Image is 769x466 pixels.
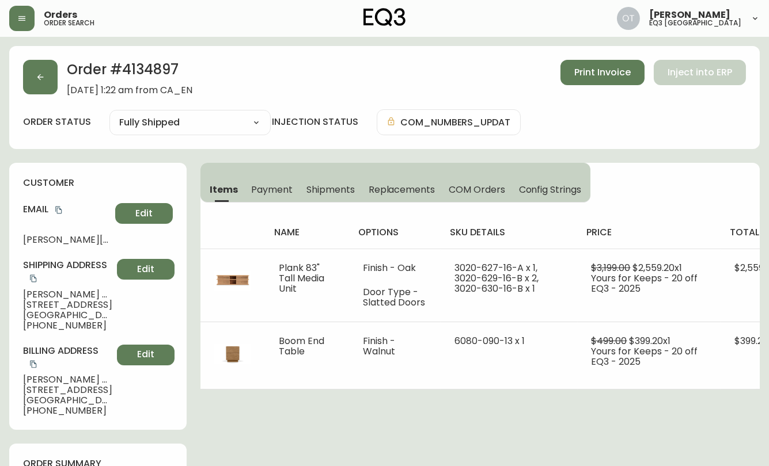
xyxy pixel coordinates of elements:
[649,20,741,26] h5: eq3 [GEOGRAPHIC_DATA]
[358,226,431,239] h4: options
[44,20,94,26] h5: order search
[363,287,427,308] li: Door Type - Slatted Doors
[363,263,427,273] li: Finish - Oak
[369,184,435,196] span: Replacements
[117,345,175,365] button: Edit
[363,8,406,26] img: logo
[53,204,65,216] button: copy
[279,261,324,295] span: Plank 83" Tall Media Unit
[279,334,324,358] span: Boom End Table
[306,184,355,196] span: Shipments
[23,300,112,310] span: [STREET_ADDRESS]
[592,345,698,368] span: Yours for Keeps - 20 off EQ3 - 2025
[23,395,112,406] span: [GEOGRAPHIC_DATA] , QC , H2N 1E4 , CA
[23,116,91,128] label: order status
[28,358,39,370] button: copy
[274,226,340,239] h4: name
[450,226,568,239] h4: sku details
[519,184,581,196] span: Config Strings
[28,273,39,284] button: copy
[734,334,768,347] span: $399.20
[23,203,111,216] h4: Email
[363,336,427,357] li: Finish - Walnut
[44,10,77,20] span: Orders
[23,375,112,385] span: [PERSON_NAME] Apari-Pantigozo
[630,334,671,347] span: $399.20 x 1
[560,60,645,85] button: Print Invoice
[67,60,192,85] h2: Order # 4134897
[592,272,698,295] span: Yours for Keeps - 20 off EQ3 - 2025
[137,348,154,361] span: Edit
[210,184,238,196] span: Items
[23,289,112,300] span: [PERSON_NAME] Apari-Pantigozo
[592,334,627,347] span: $499.00
[23,235,111,245] span: [PERSON_NAME][EMAIL_ADDRESS][DOMAIN_NAME]
[617,7,640,30] img: 5d4d18d254ded55077432b49c4cb2919
[272,116,358,128] h4: injection status
[115,203,173,224] button: Edit
[135,207,153,220] span: Edit
[574,66,631,79] span: Print Invoice
[449,184,505,196] span: COM Orders
[137,263,154,276] span: Edit
[23,385,112,395] span: [STREET_ADDRESS]
[23,345,112,370] h4: Billing Address
[592,261,631,274] span: $3,199.00
[649,10,730,20] span: [PERSON_NAME]
[23,406,112,416] span: [PHONE_NUMBER]
[23,310,112,320] span: [GEOGRAPHIC_DATA] , QC , H2N 1E4 , CA
[23,259,112,285] h4: Shipping Address
[252,184,293,196] span: Payment
[214,336,251,373] img: 6080-090-13-400-1-cktw0bhqy3yil0146074lwhgg.jpg
[454,261,539,295] span: 3020-627-16-A x 1, 3020-629-16-B x 2, 3020-630-16-B x 1
[454,334,525,347] span: 6080-090-13 x 1
[587,226,711,239] h4: price
[214,263,251,300] img: 3020-627-MC-400-1-cl6p4j6ai3qce0134usizqb13.jpg
[67,85,192,96] span: [DATE] 1:22 am from CA_EN
[23,320,112,331] span: [PHONE_NUMBER]
[117,259,175,280] button: Edit
[23,177,173,189] h4: customer
[633,261,683,274] span: $2,559.20 x 1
